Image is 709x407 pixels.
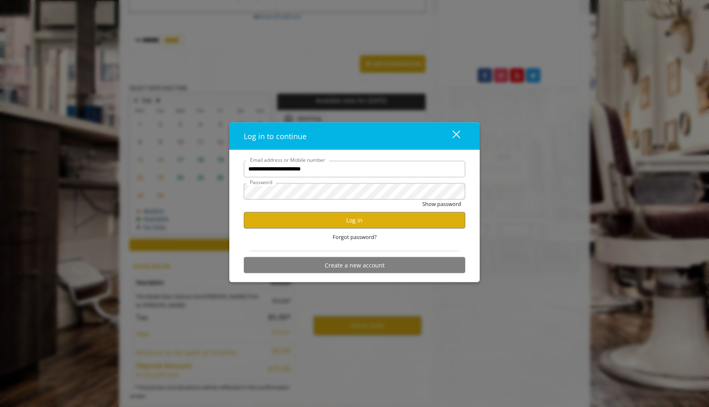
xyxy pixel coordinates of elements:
span: Forgot password? [333,232,377,241]
button: Show password [422,199,461,208]
button: Log in [244,212,465,228]
div: close dialog [443,130,459,142]
label: Password [246,178,276,186]
button: close dialog [437,128,465,144]
input: Password [244,183,465,199]
button: Create a new account [244,257,465,273]
span: Log in to continue [244,131,307,141]
label: Email address or Mobile number [246,156,329,163]
input: Email address or Mobile number [244,161,465,177]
